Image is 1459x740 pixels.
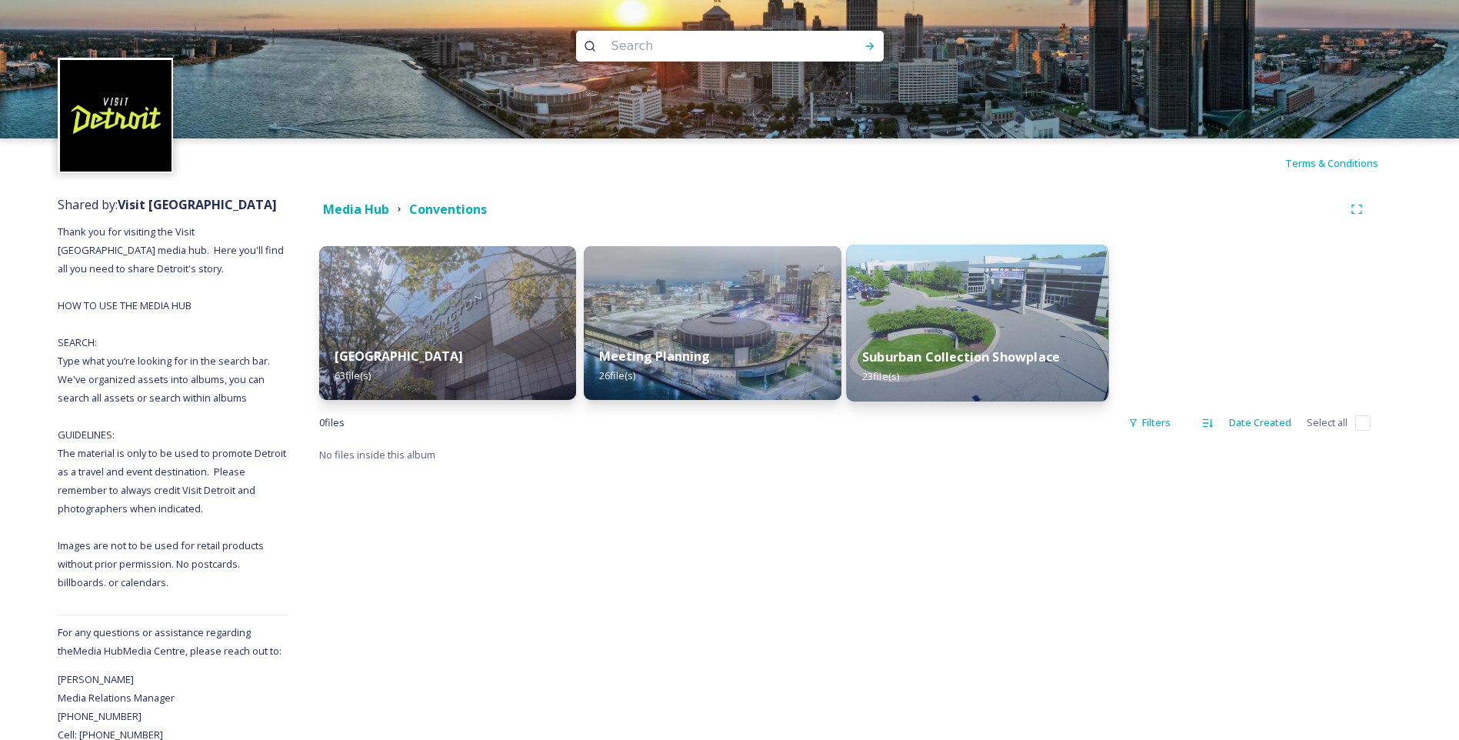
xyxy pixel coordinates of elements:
a: Terms & Conditions [1285,154,1401,172]
div: Date Created [1221,408,1299,438]
span: 0 file s [319,415,345,430]
div: Filters [1121,408,1178,438]
img: TCF_Center_Night_.jpeg [584,246,841,400]
span: Terms & Conditions [1285,156,1378,170]
strong: Media Hub [323,201,389,218]
span: 63 file(s) [335,368,371,382]
span: Thank you for visiting the Visit [GEOGRAPHIC_DATA] media hub. Here you'll find all you need to sh... [58,225,288,589]
img: 81724c2da4bb2036c166078d041cdb6dfd154e0756c85714dae04dbc9f61b42e.jpg [319,246,576,400]
span: For any questions or assistance regarding the Media Hub Media Centre, please reach out to: [58,625,281,658]
span: Select all [1307,415,1347,430]
span: 26 file(s) [599,368,635,382]
span: 23 file(s) [862,369,899,383]
strong: Suburban Collection Showplace [862,348,1060,365]
strong: Visit [GEOGRAPHIC_DATA] [118,196,277,213]
img: VISIT%20DETROIT%20LOGO%20-%20BLACK%20BACKGROUND.png [60,60,172,172]
span: Shared by: [58,196,277,213]
input: Search [604,29,814,63]
strong: Conventions [409,201,487,218]
strong: [GEOGRAPHIC_DATA] [335,348,463,365]
span: No files inside this album [319,448,435,462]
img: a86eb1bc-cacf-415a-9af1-6df1385792a4.jpg [846,245,1108,402]
strong: Meeting Planning [599,348,710,365]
